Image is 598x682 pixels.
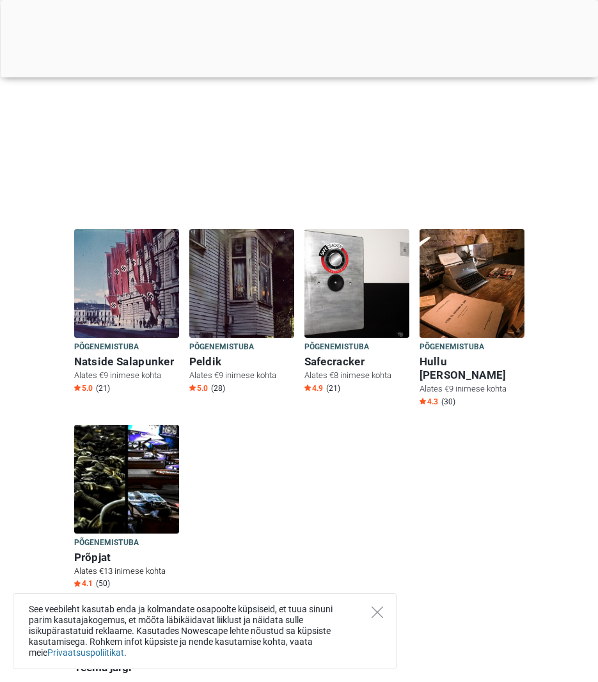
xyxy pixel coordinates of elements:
span: (30) [441,397,455,407]
a: Natside Salapunker Põgenemistuba Natside Salapunker Alates €9 inimese kohta Star5.0 (21) [74,229,179,396]
h6: Prõpjat [74,551,179,564]
span: 4.3 [420,397,438,407]
a: Privaatsuspoliitikat [47,647,124,658]
span: Põgenemistuba [74,536,139,550]
span: (21) [96,383,110,393]
h6: Natside Salapunker [74,355,179,369]
p: Alates €8 inimese kohta [304,370,409,381]
img: Prõpjat [74,425,179,534]
button: Close [372,607,383,618]
img: Hullu Kelder [420,229,524,338]
img: Star [189,385,196,391]
p: Alates €9 inimese kohta [420,383,524,395]
span: (28) [211,383,225,393]
span: 5.0 [74,383,93,393]
img: Peldik [189,229,294,338]
iframe: Advertisement [69,44,530,223]
img: Star [74,385,81,391]
div: See veebileht kasutab enda ja kolmandate osapoolte küpsiseid, et tuua sinuni parim kasutajakogemu... [13,593,397,669]
img: Natside Salapunker [74,229,179,338]
span: (21) [326,383,340,393]
span: Põgenemistuba [189,340,255,354]
a: Peldik Põgenemistuba Peldik Alates €9 inimese kohta Star5.0 (28) [189,229,294,396]
span: 4.1 [74,578,93,589]
h6: Hullu [PERSON_NAME] [420,355,524,382]
h6: Peldik [189,355,294,369]
img: Star [304,385,311,391]
a: Safecracker Põgenemistuba Safecracker Alates €8 inimese kohta Star4.9 (21) [304,229,409,396]
a: Prõpjat Põgenemistuba Prõpjat Alates €13 inimese kohta Star4.1 (50) [74,425,179,592]
p: Alates €13 inimese kohta [74,566,179,577]
span: (50) [96,578,110,589]
img: Star [74,580,81,587]
img: Safecracker [304,229,409,338]
span: 5.0 [189,383,208,393]
a: Hullu Kelder Põgenemistuba Hullu [PERSON_NAME] Alates €9 inimese kohta Star4.3 (30) [420,229,524,409]
h6: Safecracker [304,355,409,369]
p: Alates €9 inimese kohta [74,370,179,381]
span: 4.9 [304,383,323,393]
span: Põgenemistuba [304,340,370,354]
img: Star [420,398,426,404]
p: Alates €9 inimese kohta [189,370,294,381]
span: Põgenemistuba [420,340,485,354]
span: Põgenemistuba [74,340,139,354]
